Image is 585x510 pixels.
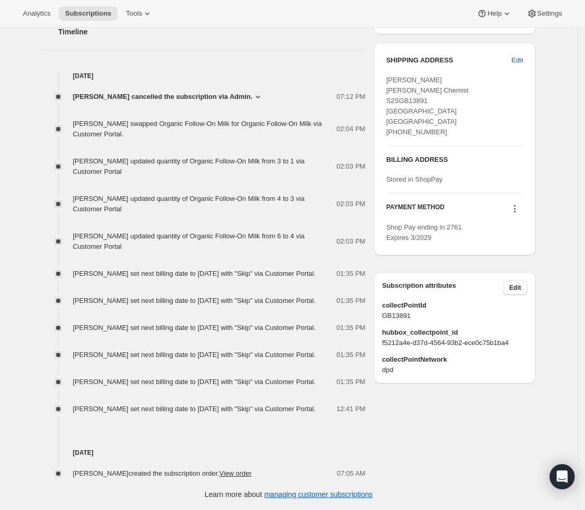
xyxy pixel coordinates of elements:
span: [PERSON_NAME] set next billing date to [DATE] with "Skip" via Customer Portal. [73,378,316,386]
button: Settings [521,6,568,21]
span: 02:03 PM [336,161,366,172]
span: collectPointNetwork [382,354,527,365]
span: [PERSON_NAME] set next billing date to [DATE] with "Skip" via Customer Portal. [73,405,316,413]
span: [PERSON_NAME] set next billing date to [DATE] with "Skip" via Customer Portal. [73,324,316,331]
span: collectPointId [382,300,527,311]
h3: Subscription attributes [382,280,503,295]
span: 12:41 PM [336,404,366,414]
span: 07:12 PM [336,92,366,102]
div: Open Intercom Messenger [550,464,575,489]
button: Help [471,6,518,21]
span: 01:35 PM [336,296,366,306]
span: Edit [512,55,523,66]
span: Tools [126,9,142,18]
span: [PERSON_NAME] [PERSON_NAME] Chemist S2SGB13891 [GEOGRAPHIC_DATA] [GEOGRAPHIC_DATA] [PHONE_NUMBER] [386,76,469,136]
span: [PERSON_NAME] set next billing date to [DATE] with "Skip" via Customer Portal. [73,297,316,304]
span: 07:05 AM [337,468,366,479]
span: [PERSON_NAME] cancelled the subscription via Admin. [73,92,253,102]
h2: Timeline [58,27,366,37]
span: 01:35 PM [336,350,366,360]
h4: [DATE] [42,448,366,458]
p: Learn more about [205,489,373,500]
a: View order [219,469,252,477]
span: Stored in ShopPay [386,175,443,183]
span: [PERSON_NAME] updated quantity of Organic Follow-On Milk from 4 to 3 via Customer Portal [73,195,305,213]
span: Shop Pay ending in 2761 Expires 3/2029 [386,223,462,241]
span: Settings [537,9,562,18]
h3: PAYMENT METHOD [386,203,445,217]
button: Analytics [17,6,57,21]
span: GB13891 [382,311,527,321]
span: Subscriptions [65,9,111,18]
span: [PERSON_NAME] swapped Organic Follow-On Milk for Organic Follow-On Milk via Customer Portal. [73,120,322,138]
span: Edit [509,284,521,292]
span: Analytics [23,9,50,18]
span: 01:35 PM [336,269,366,279]
span: dpd [382,365,527,375]
span: [PERSON_NAME] created the subscription order. [73,469,252,477]
button: Subscriptions [59,6,118,21]
span: [PERSON_NAME] updated quantity of Organic Follow-On Milk from 6 to 4 via Customer Portal [73,232,305,250]
button: [PERSON_NAME] cancelled the subscription via Admin. [73,92,263,102]
span: [PERSON_NAME] set next billing date to [DATE] with "Skip" via Customer Portal. [73,351,316,359]
span: Help [487,9,501,18]
span: 02:03 PM [336,199,366,209]
span: f5212a4e-d37d-4564-93b2-ece0c75b1ba4 [382,338,527,348]
button: Tools [120,6,159,21]
button: Edit [505,52,529,69]
h4: [DATE] [42,71,366,81]
span: 01:35 PM [336,323,366,333]
span: 02:04 PM [336,124,366,134]
span: hubbox_collectpoint_id [382,327,527,338]
button: Edit [503,280,527,295]
span: [PERSON_NAME] set next billing date to [DATE] with "Skip" via Customer Portal. [73,270,316,277]
span: [PERSON_NAME] updated quantity of Organic Follow-On Milk from 3 to 1 via Customer Portal [73,157,305,175]
span: 02:03 PM [336,236,366,247]
h3: BILLING ADDRESS [386,155,523,165]
span: 01:35 PM [336,377,366,387]
h3: SHIPPING ADDRESS [386,55,512,66]
a: managing customer subscriptions [264,490,373,499]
